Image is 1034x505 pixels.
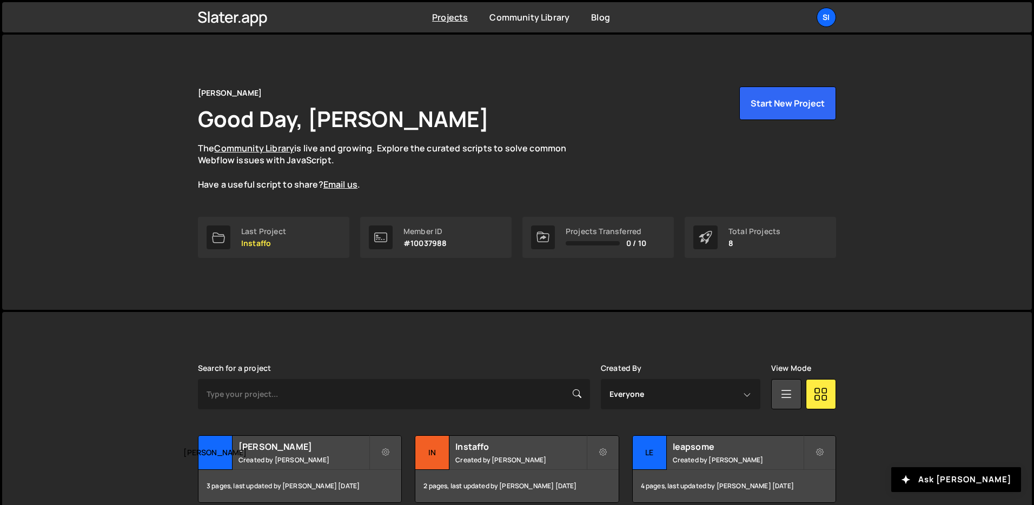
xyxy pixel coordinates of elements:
[198,470,401,502] div: 3 pages, last updated by [PERSON_NAME] [DATE]
[673,441,803,453] h2: leapsome
[238,441,369,453] h2: [PERSON_NAME]
[633,470,836,502] div: 4 pages, last updated by [PERSON_NAME] [DATE]
[415,470,618,502] div: 2 pages, last updated by [PERSON_NAME] [DATE]
[632,435,836,503] a: le leapsome Created by [PERSON_NAME] 4 pages, last updated by [PERSON_NAME] [DATE]
[633,436,667,470] div: le
[241,227,286,236] div: Last Project
[455,441,586,453] h2: Instaffo
[566,227,646,236] div: Projects Transferred
[489,11,569,23] a: Community Library
[415,436,449,470] div: In
[817,8,836,27] a: SI
[739,87,836,120] button: Start New Project
[601,364,642,373] label: Created By
[771,364,811,373] label: View Mode
[626,239,646,248] span: 0 / 10
[403,239,447,248] p: #10037988
[323,178,357,190] a: Email us
[214,142,294,154] a: Community Library
[415,435,619,503] a: In Instaffo Created by [PERSON_NAME] 2 pages, last updated by [PERSON_NAME] [DATE]
[455,455,586,464] small: Created by [PERSON_NAME]
[198,364,271,373] label: Search for a project
[591,11,610,23] a: Blog
[198,142,587,191] p: The is live and growing. Explore the curated scripts to solve common Webflow issues with JavaScri...
[198,217,349,258] a: Last Project Instaffo
[198,436,233,470] div: [PERSON_NAME]
[241,239,286,248] p: Instaffo
[891,467,1021,492] button: Ask [PERSON_NAME]
[673,455,803,464] small: Created by [PERSON_NAME]
[198,87,262,99] div: [PERSON_NAME]
[432,11,468,23] a: Projects
[198,379,590,409] input: Type your project...
[198,104,489,134] h1: Good Day, [PERSON_NAME]
[238,455,369,464] small: Created by [PERSON_NAME]
[198,435,402,503] a: [PERSON_NAME] [PERSON_NAME] Created by [PERSON_NAME] 3 pages, last updated by [PERSON_NAME] [DATE]
[728,227,780,236] div: Total Projects
[403,227,447,236] div: Member ID
[728,239,780,248] p: 8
